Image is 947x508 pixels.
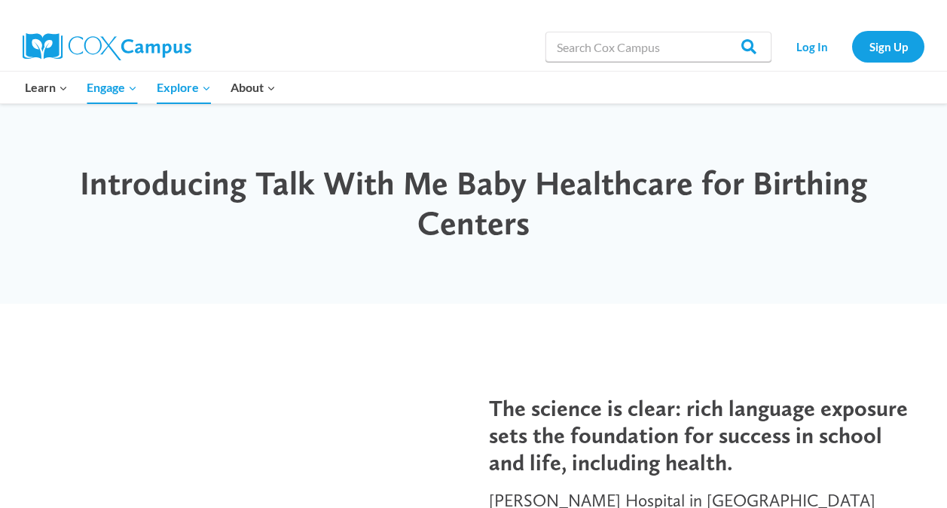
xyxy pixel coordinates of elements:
[157,78,211,97] span: Explore
[23,33,191,60] img: Cox Campus
[30,164,917,243] h1: Introducing Talk With Me Baby Healthcare for Birthing Centers
[545,32,771,62] input: Search Cox Campus
[231,78,276,97] span: About
[15,72,285,103] nav: Primary Navigation
[489,394,908,476] span: The science is clear: rich language exposure sets the foundation for success in school and life, ...
[852,31,924,62] a: Sign Up
[779,31,845,62] a: Log In
[25,78,68,97] span: Learn
[87,78,137,97] span: Engage
[779,31,924,62] nav: Secondary Navigation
